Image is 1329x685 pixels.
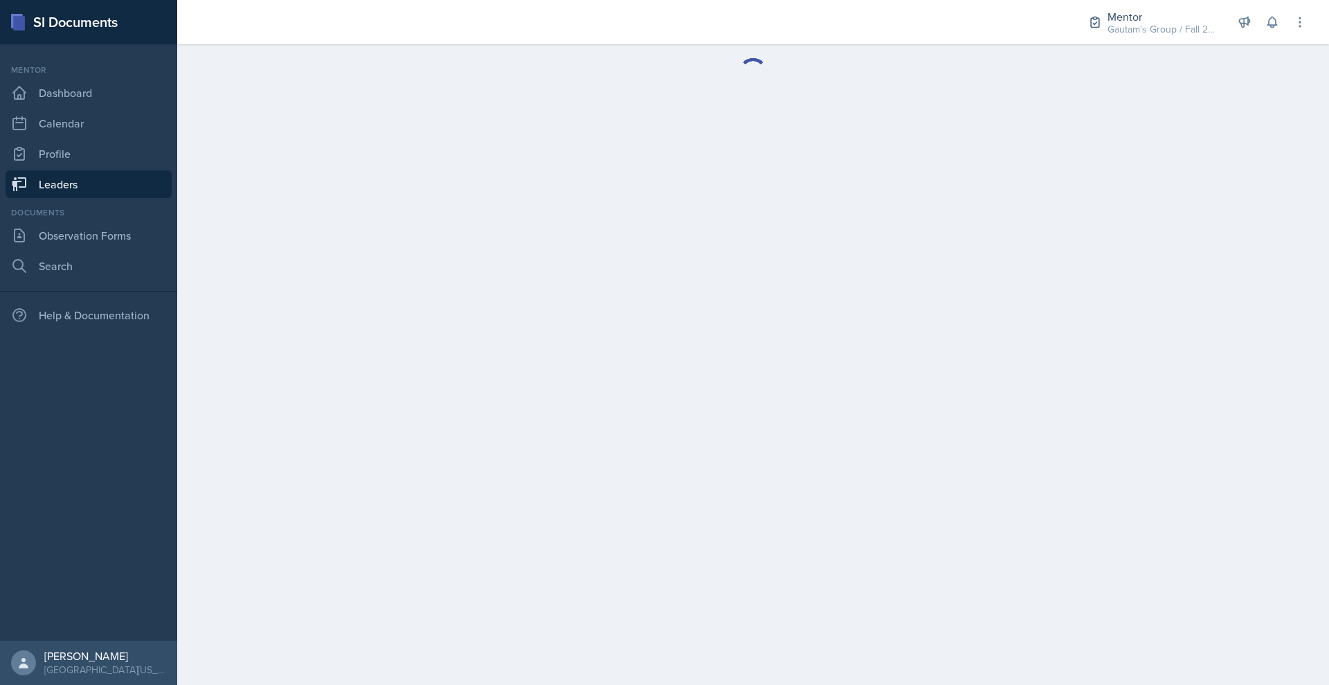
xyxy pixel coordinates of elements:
[6,252,172,280] a: Search
[1107,22,1218,37] div: Gautam's Group / Fall 2025
[6,79,172,107] a: Dashboard
[6,170,172,198] a: Leaders
[44,663,166,677] div: [GEOGRAPHIC_DATA][US_STATE]
[6,109,172,137] a: Calendar
[6,64,172,76] div: Mentor
[6,206,172,219] div: Documents
[1107,8,1218,25] div: Mentor
[6,222,172,249] a: Observation Forms
[44,649,166,663] div: [PERSON_NAME]
[6,140,172,168] a: Profile
[6,301,172,329] div: Help & Documentation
